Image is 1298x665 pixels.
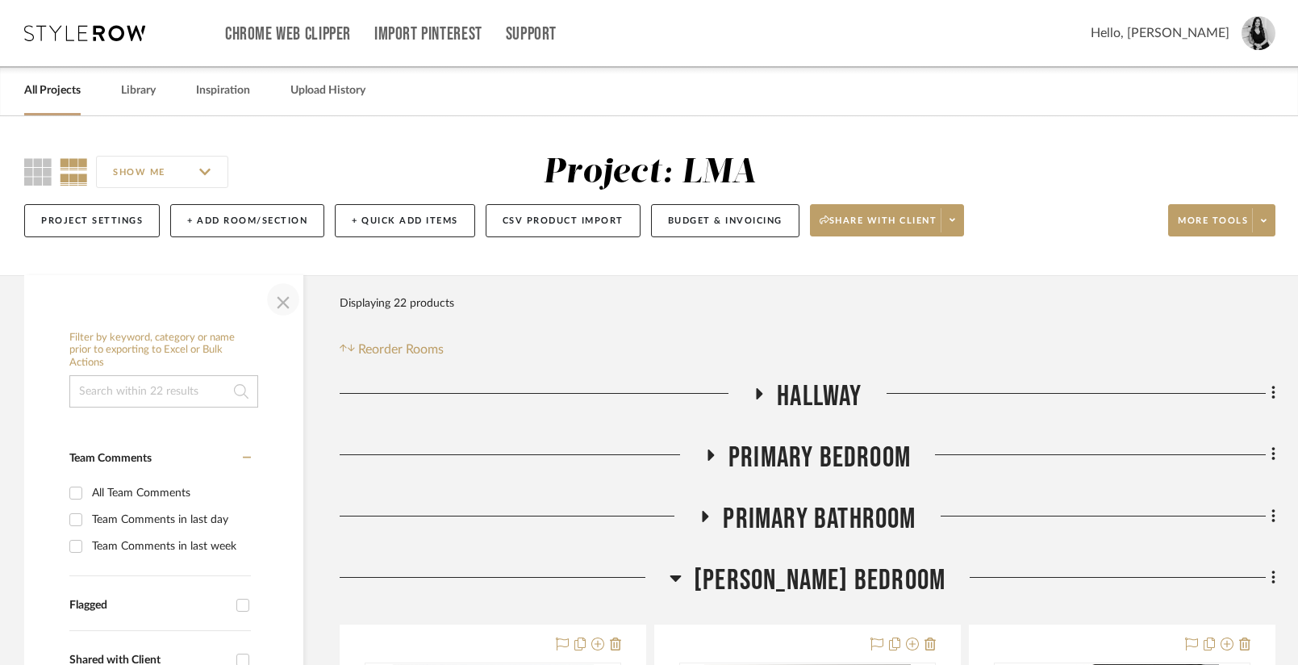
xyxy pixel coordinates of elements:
[543,156,756,190] div: Project: LMA
[1242,16,1275,50] img: avatar
[810,204,965,236] button: Share with client
[69,332,258,370] h6: Filter by keyword, category or name prior to exporting to Excel or Bulk Actions
[92,507,247,533] div: Team Comments in last day
[196,80,250,102] a: Inspiration
[1091,23,1229,43] span: Hello, [PERSON_NAME]
[335,204,475,237] button: + Quick Add Items
[170,204,324,237] button: + Add Room/Section
[374,27,482,41] a: Import Pinterest
[486,204,641,237] button: CSV Product Import
[267,283,299,316] button: Close
[1178,215,1248,239] span: More tools
[340,287,454,320] div: Displaying 22 products
[121,80,156,102] a: Library
[694,563,945,598] span: [PERSON_NAME] BEDROOM
[506,27,557,41] a: Support
[69,375,258,408] input: Search within 22 results
[1168,204,1275,236] button: More tools
[340,340,444,359] button: Reorder Rooms
[777,379,862,414] span: Hallway
[728,441,911,475] span: Primary Bedroom
[69,453,152,464] span: Team Comments
[69,599,228,613] div: Flagged
[92,533,247,559] div: Team Comments in last week
[92,480,247,506] div: All Team Comments
[723,502,916,537] span: Primary Bathroom
[225,27,351,41] a: Chrome Web Clipper
[24,204,160,237] button: Project Settings
[290,80,365,102] a: Upload History
[24,80,81,102] a: All Projects
[820,215,937,239] span: Share with client
[358,340,444,359] span: Reorder Rooms
[651,204,799,237] button: Budget & Invoicing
